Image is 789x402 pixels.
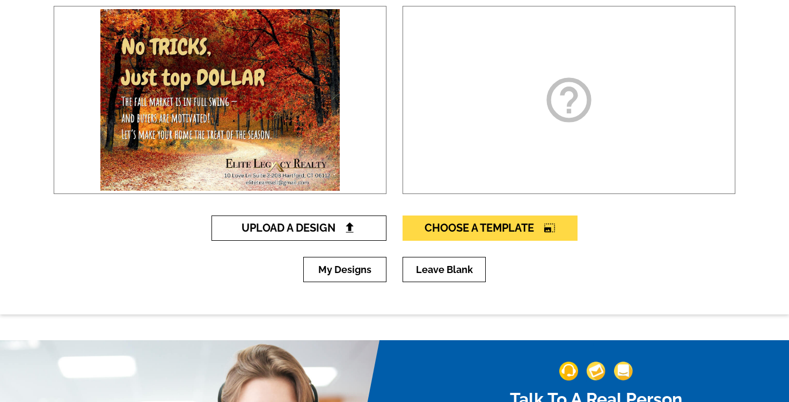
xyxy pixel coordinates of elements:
a: My Designs [303,257,386,282]
span: Choose A Template [425,221,556,234]
a: Leave Blank [403,257,486,282]
img: file-upload-black.png [344,222,355,233]
i: photo_size_select_large [544,222,556,233]
img: support-img-2.png [587,362,605,381]
a: Choose A Templatephoto_size_select_large [403,216,578,241]
img: large-thumb.jpg [98,6,342,193]
a: Upload A Design [211,216,386,241]
i: help_outline [542,73,596,127]
img: support-img-3_1.png [614,362,633,381]
span: Upload A Design [242,221,357,234]
img: support-img-1.png [559,362,578,381]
